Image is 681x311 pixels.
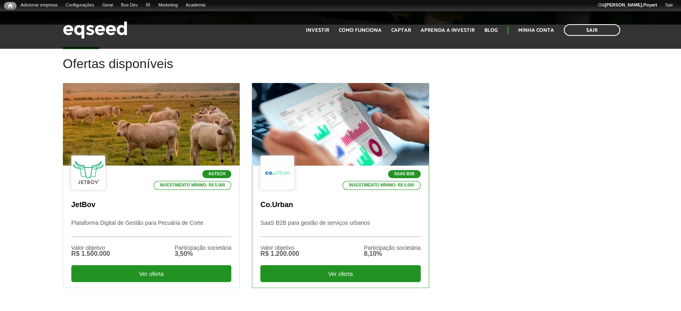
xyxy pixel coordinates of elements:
a: Aprenda a investir [421,28,475,33]
div: R$ 1.500.000 [71,251,110,257]
h2: Ofertas disponíveis [63,57,618,83]
div: R$ 1.200.000 [260,251,299,257]
a: Geral [98,2,117,8]
img: EqSeed [63,19,127,41]
a: Academia [182,2,210,8]
p: Investimento mínimo: R$ 5.000 [343,181,421,190]
a: RI [142,2,154,8]
a: Sair [564,24,620,36]
span: Início [8,3,12,8]
div: Ver oferta [71,265,231,282]
p: SaaS B2B para gestão de serviços urbanos [260,220,420,237]
p: SaaS B2B [388,170,421,178]
div: 8,10% [364,251,421,257]
a: Blog [484,28,498,33]
a: Configurações [62,2,98,8]
div: 3,50% [174,251,231,257]
strong: [PERSON_NAME].Poyart [605,2,657,7]
a: Sair [661,2,677,8]
div: Participação societária [364,245,421,251]
p: Investimento mínimo: R$ 5.000 [154,181,232,190]
p: JetBov [71,201,231,209]
a: Olá[PERSON_NAME].Poyart [594,2,661,8]
a: Agtech Investimento mínimo: R$ 5.000 JetBov Plataforma Digital de Gestão para Pecuária de Corte V... [63,83,240,288]
a: Captar [391,28,411,33]
a: Investir [306,28,329,33]
a: Bus Dev [117,2,142,8]
div: Valor objetivo [71,245,110,251]
a: Como funciona [339,28,382,33]
a: Marketing [154,2,182,8]
div: Participação societária [174,245,231,251]
div: Ver oferta [260,265,420,282]
p: Plataforma Digital de Gestão para Pecuária de Corte [71,220,231,237]
a: Minha conta [518,28,554,33]
p: Co.Urban [260,201,420,209]
a: SaaS B2B Investimento mínimo: R$ 5.000 Co.Urban SaaS B2B para gestão de serviços urbanos Valor ob... [252,83,429,288]
a: Início [4,2,17,10]
a: Adicionar empresa [17,2,62,8]
p: Agtech [202,170,231,178]
div: Valor objetivo [260,245,299,251]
